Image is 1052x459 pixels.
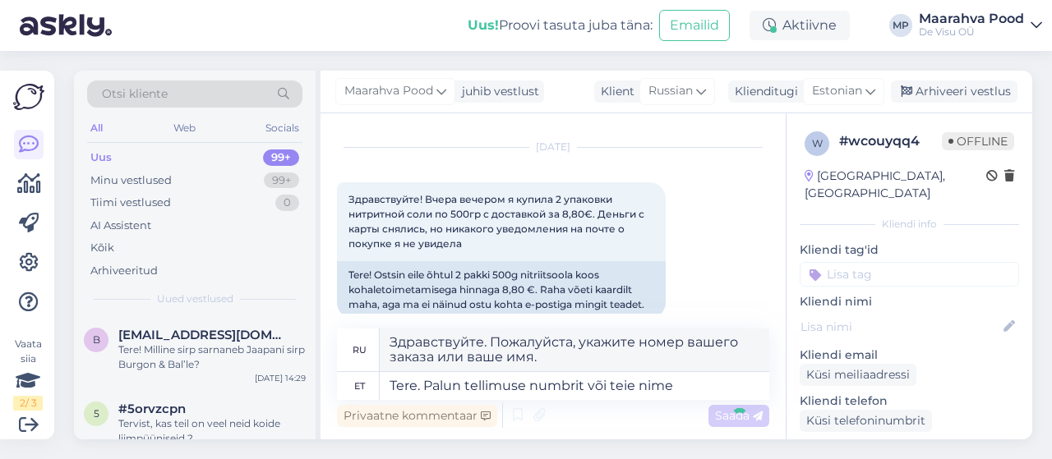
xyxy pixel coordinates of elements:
div: 99+ [264,172,299,189]
div: Tere! Milline sirp sarnaneb Jaapani sirp Burgon & Bal’le? [118,342,306,372]
div: Maarahva Pood [919,12,1024,25]
div: Proovi tasuta juba täna: [468,16,653,35]
div: Arhiveeritud [90,263,158,279]
p: Kliendi email [800,347,1019,364]
span: 5 [94,407,99,420]
span: Здравствуйте! Вчера вечером я купила 2 упаковки нитритной соли по 500гр с доставкой за 8,80€. Ден... [348,193,647,250]
div: 2 / 3 [13,396,43,411]
span: Russian [648,82,693,100]
div: MP [889,14,912,37]
span: b [93,333,100,346]
div: juhib vestlust [455,83,539,100]
div: 0 [275,195,299,211]
p: Kliendi telefon [800,392,1019,410]
div: Socials [262,117,302,139]
button: Emailid [659,10,730,41]
div: Uus [90,149,112,166]
div: De Visu OÜ [919,25,1024,39]
div: Klient [594,83,634,100]
p: Klienditeekond [800,438,1019,456]
div: Aktiivne [750,11,850,40]
span: birgith_k@hotmail.com [118,328,289,342]
div: Küsi meiliaadressi [800,364,916,386]
div: Minu vestlused [90,172,172,189]
input: Lisa nimi [801,318,1000,336]
div: Vaata siia [13,337,43,411]
input: Lisa tag [800,262,1019,287]
a: Maarahva PoodDe Visu OÜ [919,12,1042,39]
div: AI Assistent [90,218,151,234]
span: Offline [942,132,1014,150]
div: Tere! Ostsin eile õhtul 2 pakki 500g nitriitsoola koos kohaletoimetamisega hinnaga 8,80 €. Raha v... [337,261,666,319]
span: #5orvzcpn [118,402,186,416]
div: Küsi telefoninumbrit [800,410,932,432]
img: Askly Logo [13,84,44,110]
div: [DATE] [337,140,769,154]
div: Kliendi info [800,217,1019,232]
p: Kliendi nimi [800,293,1019,310]
span: w [812,137,823,149]
div: Kõik [90,240,114,256]
span: Uued vestlused [157,291,233,306]
span: Otsi kliente [102,85,168,103]
div: Tervist, kas teil on veel neid koide liimpüüniseid ? [118,416,306,446]
b: Uus! [468,17,499,33]
div: # wcouyqq4 [839,131,942,151]
span: Maarahva Pood [344,82,433,100]
div: Klienditugi [728,83,798,100]
p: Kliendi tag'id [800,241,1019,259]
div: All [87,117,106,139]
div: Web [170,117,199,139]
div: Tiimi vestlused [90,195,171,211]
div: [GEOGRAPHIC_DATA], [GEOGRAPHIC_DATA] [805,168,986,202]
span: Estonian [812,82,862,100]
div: 99+ [263,149,299,166]
div: [DATE] 14:29 [255,372,306,384]
div: Arhiveeri vestlus [891,80,1017,103]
